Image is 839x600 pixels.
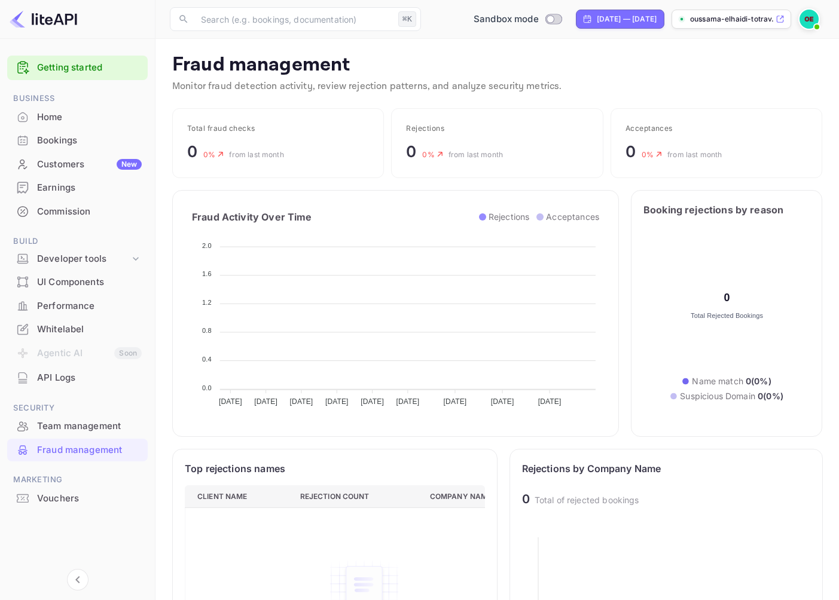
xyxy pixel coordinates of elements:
[406,123,588,134] div: Rejections
[7,129,148,152] div: Bookings
[449,150,503,159] span: from last month
[37,111,142,124] div: Home
[7,295,148,317] a: Performance
[670,390,678,402] p: ●
[37,323,142,336] div: Whitelabel
[7,129,148,151] a: Bookings
[10,10,77,29] img: LiteAPI logo
[187,123,369,134] div: Total fraud checks
[7,176,148,200] div: Earnings
[185,485,291,507] th: Client name
[7,271,148,294] div: UI Components
[202,327,212,334] tspan: 0.8
[185,461,396,476] div: Top rejections names
[7,402,148,415] span: Security
[67,569,89,590] button: Collapse navigation
[444,397,467,406] tspan: [DATE]
[7,200,148,224] div: Commission
[7,318,148,340] a: Whitelabel
[325,397,349,406] tspan: [DATE]
[7,92,148,105] span: Business
[7,176,148,198] a: Earnings
[758,391,783,401] span: 0 ( 0 %)
[535,494,639,506] div: Total of rejected bookings
[219,397,242,406] tspan: [DATE]
[202,356,212,363] tspan: 0.4
[7,439,148,461] a: Fraud management
[7,366,148,388] a: API Logs
[7,295,148,318] div: Performance
[192,210,396,224] h3: Fraud Activity Over Time
[491,397,514,406] tspan: [DATE]
[117,159,142,170] div: New
[398,11,416,27] div: ⌘K
[37,275,142,289] div: UI Components
[37,371,142,385] div: API Logs
[7,249,148,270] div: Developer tools
[37,134,142,148] div: Bookings
[194,7,393,31] input: Search (e.g. bookings, documentation)
[489,210,530,223] p: Rejections
[37,299,142,313] div: Performance
[7,487,148,509] a: Vouchers
[290,397,313,406] tspan: [DATE]
[422,149,434,160] p: 0 %
[406,142,416,161] span: 0
[7,153,148,176] div: CustomersNew
[469,13,566,26] div: Switch to Production mode
[7,473,148,486] span: Marketing
[7,415,148,437] a: Team management
[643,203,810,217] h3: Booking rejections by reason
[7,153,148,175] a: CustomersNew
[37,252,130,266] div: Developer tools
[37,205,142,219] div: Commission
[7,106,148,128] a: Home
[172,79,822,94] p: Monitor fraud detection activity, review rejection patterns, and analyze security metrics.
[203,149,215,160] p: 0 %
[626,142,636,161] span: 0
[626,123,807,134] div: Acceptances
[7,487,148,510] div: Vouchers
[361,397,384,406] tspan: [DATE]
[37,420,142,433] div: Team management
[37,181,142,195] div: Earnings
[7,439,148,462] div: Fraud management
[522,490,530,508] div: 0
[291,485,420,507] th: Rejection Count
[538,397,562,406] tspan: [DATE]
[642,149,654,160] p: 0 %
[474,13,539,26] span: Sandbox mode
[37,61,142,75] a: Getting started
[202,384,212,391] tspan: 0.0
[7,235,148,248] span: Build
[202,270,212,277] tspan: 1.6
[7,56,148,80] div: Getting started
[202,241,212,249] tspan: 2.0
[7,415,148,438] div: Team management
[546,210,599,223] p: Acceptances
[7,318,148,341] div: Whitelabel
[680,390,783,402] p: Suspicious Domain
[254,397,277,406] tspan: [DATE]
[37,158,142,172] div: Customers
[7,106,148,129] div: Home
[37,443,142,457] div: Fraud management
[172,53,822,77] p: Fraud management
[597,14,657,25] div: [DATE] — [DATE]
[37,492,142,506] div: Vouchers
[229,150,283,159] span: from last month
[187,142,197,161] span: 0
[690,14,773,25] p: oussama-elhaidi-totrav...
[522,461,734,476] div: Rejections by Company Name
[420,485,544,507] th: Company Name
[202,298,212,305] tspan: 1.2
[800,10,819,29] img: oussama elhaidi
[746,376,771,386] span: 0 ( 0 %)
[7,271,148,293] a: UI Components
[7,200,148,222] a: Commission
[396,397,420,406] tspan: [DATE]
[667,150,722,159] span: from last month
[7,366,148,390] div: API Logs
[576,10,664,29] div: Click to change the date range period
